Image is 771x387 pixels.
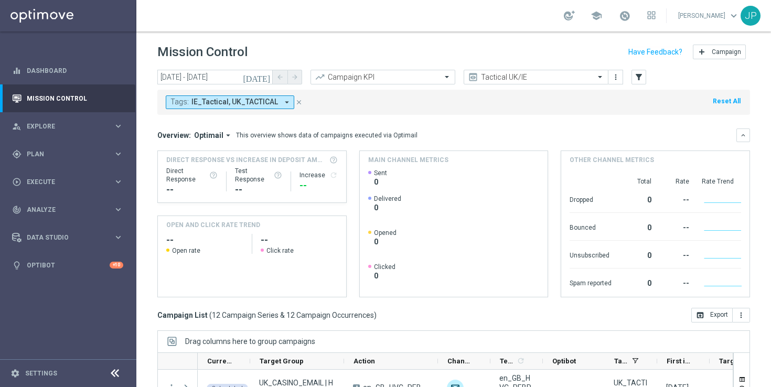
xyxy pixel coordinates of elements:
button: open_in_browser Export [691,308,733,322]
i: add [698,48,706,56]
i: lightbulb [12,261,22,270]
i: keyboard_arrow_right [113,232,123,242]
i: more_vert [612,73,620,81]
i: gps_fixed [12,149,22,159]
div: 0 [624,274,651,291]
i: [DATE] [243,72,271,82]
div: -- [664,274,689,291]
div: 0 [624,218,651,235]
span: IE_Tactical, UK_TACTICAL [191,98,278,106]
i: keyboard_arrow_right [113,177,123,187]
div: -- [235,184,282,196]
span: Drag columns here to group campaigns [185,337,315,346]
span: ( [209,310,212,320]
a: [PERSON_NAME]keyboard_arrow_down [677,8,741,24]
button: track_changes Analyze keyboard_arrow_right [12,206,124,214]
h2: -- [166,234,243,246]
button: play_circle_outline Execute keyboard_arrow_right [12,178,124,186]
span: Execute [27,179,113,185]
div: Test Response [235,167,282,184]
i: arrow_back [276,73,284,81]
i: keyboard_arrow_right [113,149,123,159]
span: Target Group [260,357,304,365]
i: keyboard_arrow_right [113,121,123,131]
a: Mission Control [27,84,123,112]
i: track_changes [12,205,22,214]
span: 0 [374,271,395,281]
span: Plan [27,151,113,157]
button: person_search Explore keyboard_arrow_right [12,122,124,131]
i: trending_up [315,72,325,82]
span: First in Range [667,357,692,365]
span: 0 [374,177,387,187]
i: arrow_drop_down [282,98,292,107]
div: Plan [12,149,113,159]
input: Have Feedback? [628,48,682,56]
h4: OPEN AND CLICK RATE TREND [166,220,260,230]
div: Unsubscribed [570,246,612,263]
div: Optibot [12,251,123,279]
h4: Other channel metrics [570,155,654,165]
div: Mission Control [12,84,123,112]
span: Targeted Customers [719,357,744,365]
div: Data Studio [12,233,113,242]
div: Explore [12,122,113,131]
multiple-options-button: Export to CSV [691,310,750,319]
button: arrow_back [273,70,287,84]
div: Bounced [570,218,612,235]
button: more_vert [611,71,621,83]
div: +10 [110,262,123,268]
div: -- [299,179,338,192]
i: play_circle_outline [12,177,22,187]
div: 0 [624,246,651,263]
span: Optimail [194,131,223,140]
h3: Campaign List [157,310,377,320]
h1: Mission Control [157,45,248,60]
div: Rate Trend [702,177,741,186]
button: Data Studio keyboard_arrow_right [12,233,124,242]
span: 12 Campaign Series & 12 Campaign Occurrences [212,310,374,320]
ng-select: Tactical UK/IE [464,70,608,84]
span: Calculate column [515,355,525,367]
i: open_in_browser [696,311,704,319]
span: Channel [447,357,473,365]
div: Direct Response [166,167,218,184]
button: equalizer Dashboard [12,67,124,75]
div: -- [664,190,689,207]
div: Dashboard [12,57,123,84]
span: Opened [374,229,397,237]
span: 0 [374,203,401,212]
span: school [591,10,602,21]
span: Campaign [712,48,741,56]
div: JP [741,6,761,26]
span: Tags [614,357,628,365]
button: Reset All [712,95,742,107]
i: refresh [329,171,338,179]
i: keyboard_arrow_right [113,205,123,214]
span: keyboard_arrow_down [728,10,740,21]
a: Settings [25,370,57,377]
input: Select date range [157,70,273,84]
div: Execute [12,177,113,187]
button: [DATE] [241,70,273,85]
button: add Campaign [693,45,746,59]
i: equalizer [12,66,22,76]
button: keyboard_arrow_down [736,128,750,142]
div: -- [664,246,689,263]
div: Rate [664,177,689,186]
button: lightbulb Optibot +10 [12,261,124,270]
i: arrow_forward [291,73,298,81]
i: keyboard_arrow_down [740,132,747,139]
span: Templates [500,357,515,365]
div: Total [624,177,651,186]
i: person_search [12,122,22,131]
i: refresh [517,357,525,365]
span: 0 [374,237,397,246]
